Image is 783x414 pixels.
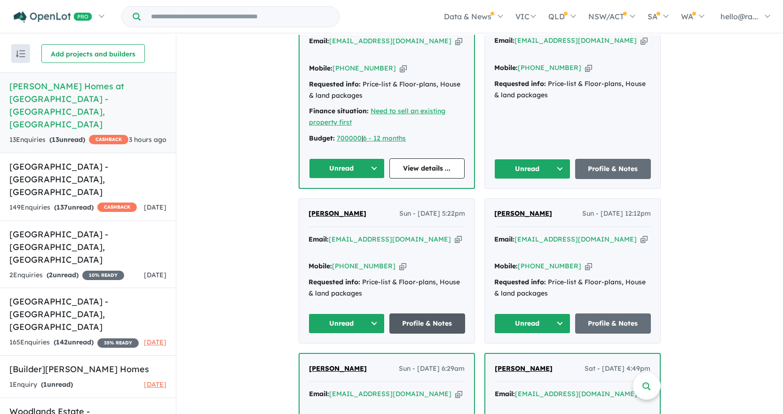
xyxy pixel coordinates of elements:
[494,63,518,72] strong: Mobile:
[47,271,79,279] strong: ( unread)
[309,107,369,115] strong: Finance situation:
[494,79,546,88] strong: Requested info:
[97,203,137,212] span: CASHBACK
[308,208,366,219] a: [PERSON_NAME]
[309,390,329,398] strong: Email:
[494,313,570,334] button: Unread
[9,337,139,348] div: 165 Enquir ies
[54,203,94,211] strong: ( unread)
[97,338,139,348] span: 35 % READY
[585,261,592,271] button: Copy
[641,36,648,46] button: Copy
[49,135,85,144] strong: ( unread)
[641,234,648,244] button: Copy
[363,134,406,142] a: 6 - 12 months
[495,390,515,398] strong: Email:
[455,389,462,399] button: Copy
[142,7,337,27] input: Try estate name, suburb, builder or developer
[309,80,361,88] strong: Requested info:
[494,278,546,286] strong: Requested info:
[455,234,462,244] button: Copy
[54,338,94,346] strong: ( unread)
[585,363,650,375] span: Sat - [DATE] 4:49pm
[494,277,651,299] div: Price-list & Floor-plans, House & land packages
[309,64,332,72] strong: Mobile:
[309,158,385,179] button: Unread
[9,379,73,391] div: 1 Enquir y
[52,135,59,144] span: 13
[144,380,166,389] span: [DATE]
[144,271,166,279] span: [DATE]
[575,159,651,179] a: Profile & Notes
[399,208,465,219] span: Sun - [DATE] 5:22pm
[494,78,651,101] div: Price-list & Floor-plans, House & land packages
[585,63,592,73] button: Copy
[309,79,465,102] div: Price-list & Floor-plans, House & land packages
[494,209,552,218] span: [PERSON_NAME]
[308,313,385,334] button: Unread
[494,235,514,243] strong: Email:
[9,160,166,198] h5: [GEOGRAPHIC_DATA] - [GEOGRAPHIC_DATA] , [GEOGRAPHIC_DATA]
[494,262,518,270] strong: Mobile:
[56,203,68,211] span: 137
[332,64,396,72] a: [PHONE_NUMBER]
[309,107,445,126] a: Need to sell an existing property first
[514,36,637,45] a: [EMAIL_ADDRESS][DOMAIN_NAME]
[720,12,758,21] span: hello@ra...
[332,262,395,270] a: [PHONE_NUMBER]
[144,203,166,211] span: [DATE]
[309,364,367,373] span: [PERSON_NAME]
[308,209,366,218] span: [PERSON_NAME]
[9,228,166,266] h5: [GEOGRAPHIC_DATA] - [GEOGRAPHIC_DATA] , [GEOGRAPHIC_DATA]
[309,363,367,375] a: [PERSON_NAME]
[308,278,360,286] strong: Requested info:
[329,37,451,45] a: [EMAIL_ADDRESS][DOMAIN_NAME]
[575,313,651,334] a: Profile & Notes
[389,158,465,179] a: View details ...
[309,37,329,45] strong: Email:
[129,135,166,144] span: 3 hours ago
[43,380,47,389] span: 1
[144,338,166,346] span: [DATE]
[518,262,581,270] a: [PHONE_NUMBER]
[389,313,466,334] a: Profile & Notes
[309,133,465,144] div: |
[89,135,128,144] span: CASHBACK
[309,134,335,142] strong: Budget:
[494,36,514,45] strong: Email:
[518,63,581,72] a: [PHONE_NUMBER]
[9,363,166,375] h5: [Builder] [PERSON_NAME] Homes
[308,262,332,270] strong: Mobile:
[455,36,462,46] button: Copy
[399,363,465,375] span: Sun - [DATE] 6:29am
[329,235,451,243] a: [EMAIL_ADDRESS][DOMAIN_NAME]
[9,80,166,131] h5: [PERSON_NAME] Homes at [GEOGRAPHIC_DATA] - [GEOGRAPHIC_DATA] , [GEOGRAPHIC_DATA]
[41,44,145,63] button: Add projects and builders
[582,208,651,219] span: Sun - [DATE] 12:12pm
[308,277,465,299] div: Price-list & Floor-plans, House & land packages
[16,50,25,57] img: sort.svg
[494,208,552,219] a: [PERSON_NAME]
[400,63,407,73] button: Copy
[308,235,329,243] strong: Email:
[495,363,553,375] a: [PERSON_NAME]
[9,202,137,213] div: 149 Enquir ies
[494,159,570,179] button: Unread
[495,364,553,373] span: [PERSON_NAME]
[41,380,73,389] strong: ( unread)
[329,390,451,398] a: [EMAIL_ADDRESS][DOMAIN_NAME]
[399,261,406,271] button: Copy
[14,11,92,23] img: Openlot PRO Logo White
[514,235,637,243] a: [EMAIL_ADDRESS][DOMAIN_NAME]
[337,134,362,142] a: 700000
[82,271,124,280] span: 10 % READY
[9,134,128,146] div: 13 Enquir ies
[9,295,166,333] h5: [GEOGRAPHIC_DATA] - [GEOGRAPHIC_DATA] , [GEOGRAPHIC_DATA]
[49,271,53,279] span: 2
[56,338,68,346] span: 142
[9,270,124,281] div: 2 Enquir ies
[515,390,637,398] a: [EMAIL_ADDRESS][DOMAIN_NAME]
